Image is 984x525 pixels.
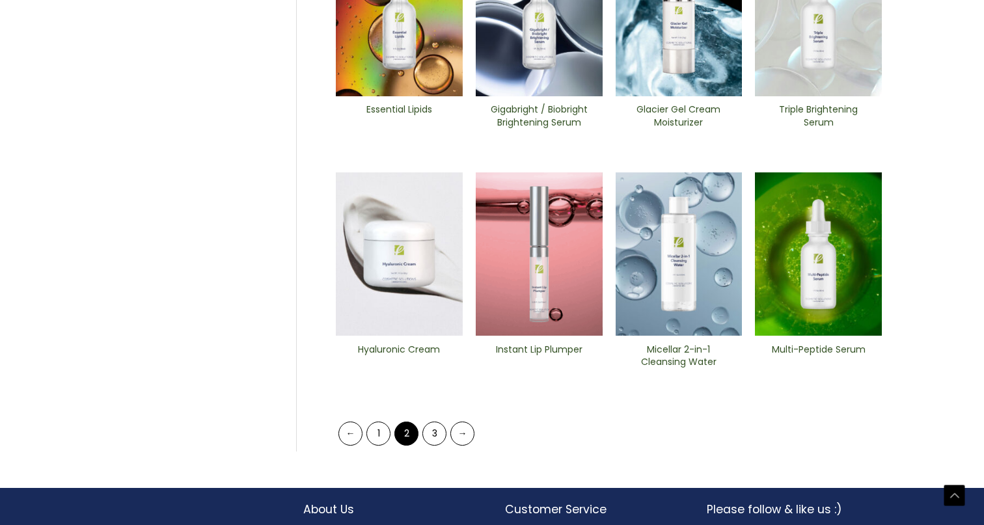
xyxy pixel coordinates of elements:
a: Hyaluronic Cream [347,343,452,373]
h2: About Us [303,501,479,518]
h2: Micellar 2-in-1 Cleansing Water [626,343,731,368]
a: Instant Lip Plumper [487,343,592,373]
h2: Multi-Peptide Serum [766,343,871,368]
h2: Triple ​Brightening Serum [766,103,871,128]
a: ← [338,422,362,446]
a: Micellar 2-in-1 Cleansing Water [626,343,731,373]
span: Page 2 [394,422,418,446]
h2: Essential Lipids [347,103,452,128]
h2: Customer Service [505,501,681,518]
a: Page 3 [422,422,446,446]
a: Glacier Gel Cream Moisturizer [626,103,731,133]
a: Gigabright / Biobright Brightening Serum​ [487,103,592,133]
h2: Gigabright / Biobright Brightening Serum​ [487,103,592,128]
img: Micellar 2-in-1 Cleansing Water [616,172,743,336]
nav: Product Pagination [336,421,882,451]
h2: Instant Lip Plumper [487,343,592,368]
a: Page 1 [366,422,390,446]
h2: Please follow & like us :) [707,501,882,518]
a: → [450,422,474,446]
a: Essential Lipids [347,103,452,133]
h2: Glacier Gel Cream Moisturizer [626,103,731,128]
a: Triple ​Brightening Serum [766,103,871,133]
img: Hyaluronic Cream [336,172,463,336]
a: Multi-Peptide Serum [766,343,871,373]
h2: Hyaluronic Cream [347,343,452,368]
img: Multi-Peptide ​Serum [755,172,882,336]
img: Instant Lip Plumper [476,172,603,336]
